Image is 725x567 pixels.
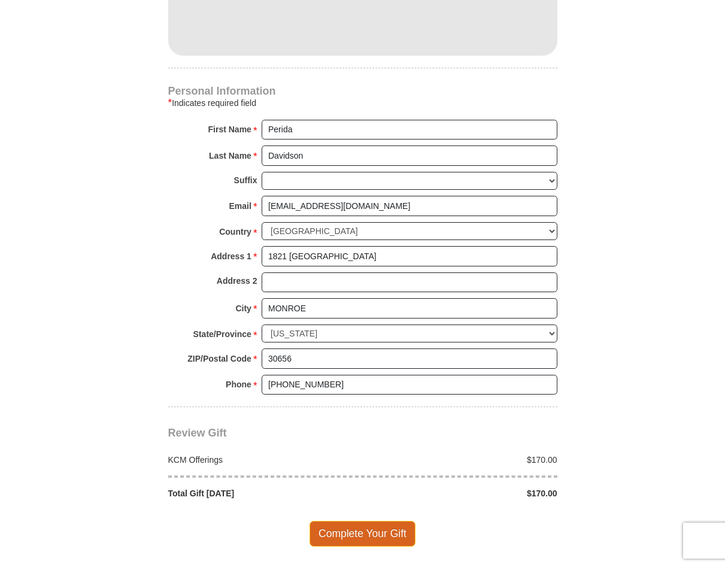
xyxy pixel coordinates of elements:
strong: State/Province [193,326,251,342]
span: Review Gift [168,427,227,439]
strong: First Name [208,121,251,138]
span: Complete Your Gift [310,521,415,546]
strong: Last Name [209,147,251,164]
div: Indicates required field [168,96,557,110]
div: KCM Offerings [162,454,363,466]
strong: Address 2 [217,272,257,289]
strong: Email [229,198,251,214]
div: $170.00 [363,487,564,499]
strong: Country [219,223,251,240]
div: Total Gift [DATE] [162,487,363,499]
strong: Phone [226,376,251,393]
strong: ZIP/Postal Code [187,350,251,367]
div: $170.00 [363,454,564,466]
strong: Address 1 [211,248,251,265]
strong: City [235,300,251,317]
strong: Suffix [234,172,257,189]
h4: Personal Information [168,86,557,96]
